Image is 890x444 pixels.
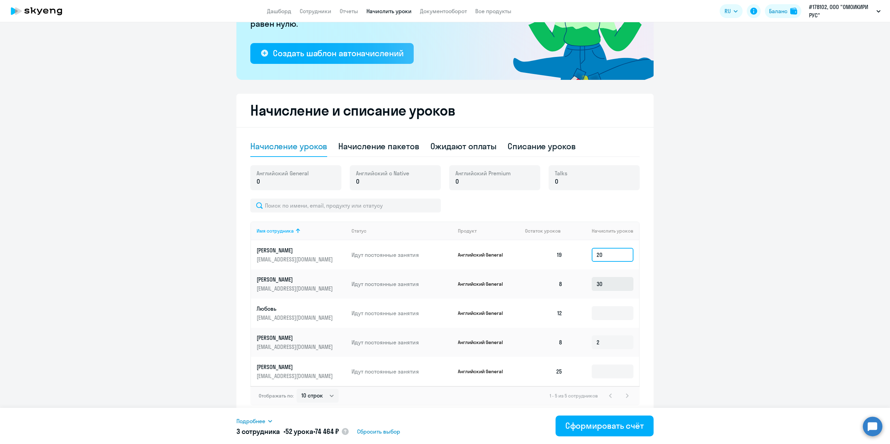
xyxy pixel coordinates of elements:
p: Любовь [257,305,334,312]
img: balance [790,8,797,15]
a: Любовь[EMAIL_ADDRESS][DOMAIN_NAME] [257,305,346,321]
p: Английский General [458,339,510,345]
span: 0 [257,177,260,186]
span: Отображать по: [259,393,294,399]
td: 8 [519,269,568,299]
span: 1 - 5 из 5 сотрудников [550,393,598,399]
td: 19 [519,240,568,269]
p: [EMAIL_ADDRESS][DOMAIN_NAME] [257,343,334,351]
div: Начисление пакетов [338,141,419,152]
p: Английский General [458,368,510,375]
p: Английский General [458,252,510,258]
span: Английский с Native [356,169,409,177]
span: Английский General [257,169,309,177]
button: Балансbalance [765,4,801,18]
p: [EMAIL_ADDRESS][DOMAIN_NAME] [257,285,334,292]
span: Talks [555,169,567,177]
p: #178102, ООО "ОМОИКИРИ РУС" [809,3,874,19]
span: RU [725,7,731,15]
h2: Начисление и списание уроков [250,102,640,119]
div: Остаток уроков [525,228,568,234]
p: Идут постоянные занятия [351,251,452,259]
a: Все продукты [475,8,511,15]
div: Имя сотрудника [257,228,346,234]
p: Идут постоянные занятия [351,368,452,375]
div: Сформировать счёт [565,420,644,431]
div: Статус [351,228,452,234]
a: Начислить уроки [366,8,412,15]
th: Начислить уроков [568,221,639,240]
span: 52 урока [285,427,313,436]
a: [PERSON_NAME][EMAIL_ADDRESS][DOMAIN_NAME] [257,363,346,380]
a: [PERSON_NAME][EMAIL_ADDRESS][DOMAIN_NAME] [257,246,346,263]
span: 0 [555,177,558,186]
span: Подробнее [236,417,265,425]
div: Имя сотрудника [257,228,294,234]
p: [EMAIL_ADDRESS][DOMAIN_NAME] [257,372,334,380]
div: Продукт [458,228,477,234]
div: Создать шаблон автоначислений [273,48,403,59]
a: [PERSON_NAME][EMAIL_ADDRESS][DOMAIN_NAME] [257,276,346,292]
div: Продукт [458,228,520,234]
p: Идут постоянные занятия [351,338,452,346]
div: Статус [351,228,366,234]
p: [PERSON_NAME] [257,363,334,371]
button: Создать шаблон автоначислений [250,43,414,64]
p: Идут постоянные занятия [351,280,452,288]
button: #178102, ООО "ОМОИКИРИ РУС" [806,3,884,19]
p: [PERSON_NAME] [257,246,334,254]
div: Ожидают оплаты [430,141,497,152]
p: Идут постоянные занятия [351,309,452,317]
p: Английский General [458,281,510,287]
input: Поиск по имени, email, продукту или статусу [250,199,441,212]
p: [EMAIL_ADDRESS][DOMAIN_NAME] [257,314,334,321]
p: [PERSON_NAME] [257,276,334,283]
p: [PERSON_NAME] [257,334,334,342]
div: Начисление уроков [250,141,327,152]
td: 12 [519,299,568,328]
span: 0 [356,177,359,186]
span: Сбросить выбор [357,427,400,436]
a: Отчеты [340,8,358,15]
span: Остаток уроков [525,228,561,234]
span: Английский Premium [455,169,511,177]
td: 8 [519,328,568,357]
a: Дашборд [267,8,291,15]
a: [PERSON_NAME][EMAIL_ADDRESS][DOMAIN_NAME] [257,334,346,351]
h5: 3 сотрудника • • [236,427,339,436]
p: [EMAIL_ADDRESS][DOMAIN_NAME] [257,255,334,263]
div: Баланс [769,7,787,15]
a: Документооборот [420,8,467,15]
a: Сотрудники [300,8,331,15]
p: Английский General [458,310,510,316]
span: 74 464 ₽ [315,427,339,436]
td: 25 [519,357,568,386]
button: RU [720,4,743,18]
button: Сформировать счёт [556,416,654,436]
span: 0 [455,177,459,186]
div: Списание уроков [508,141,576,152]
